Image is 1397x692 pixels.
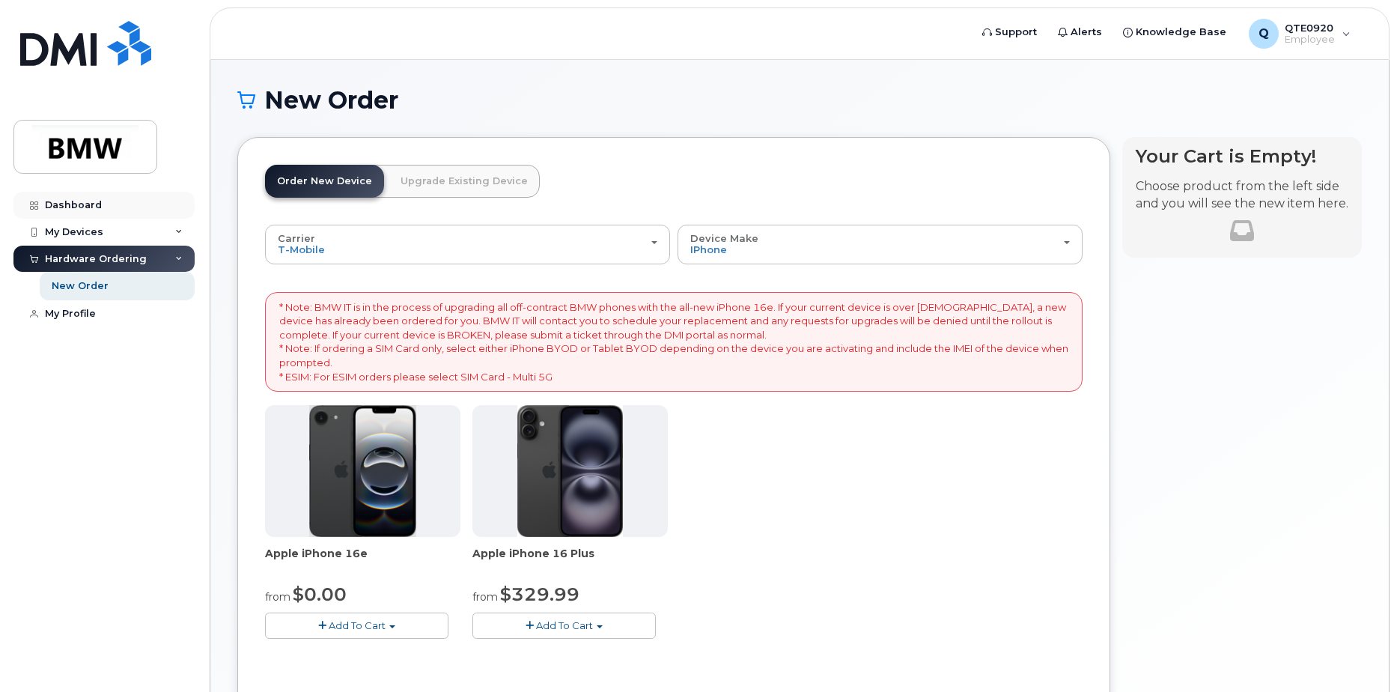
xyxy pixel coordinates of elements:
[278,232,315,244] span: Carrier
[472,613,656,639] button: Add To Cart
[279,300,1068,383] p: * Note: BMW IT is in the process of upgrading all off-contract BMW phones with the all-new iPhone...
[265,165,384,198] a: Order New Device
[472,546,668,576] div: Apple iPhone 16 Plus
[1136,146,1348,166] h4: Your Cart is Empty!
[690,232,758,244] span: Device Make
[265,590,290,604] small: from
[265,225,670,264] button: Carrier T-Mobile
[278,243,325,255] span: T-Mobile
[1332,627,1386,681] iframe: Messenger Launcher
[293,583,347,605] span: $0.00
[329,619,386,631] span: Add To Cart
[472,590,498,604] small: from
[536,619,593,631] span: Add To Cart
[678,225,1083,264] button: Device Make iPhone
[265,546,460,576] div: Apple iPhone 16e
[309,405,417,537] img: iphone16e.png
[389,165,540,198] a: Upgrade Existing Device
[265,613,448,639] button: Add To Cart
[690,243,727,255] span: iPhone
[237,87,1362,113] h1: New Order
[517,405,623,537] img: iphone_16_plus.png
[500,583,579,605] span: $329.99
[1136,178,1348,213] p: Choose product from the left side and you will see the new item here.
